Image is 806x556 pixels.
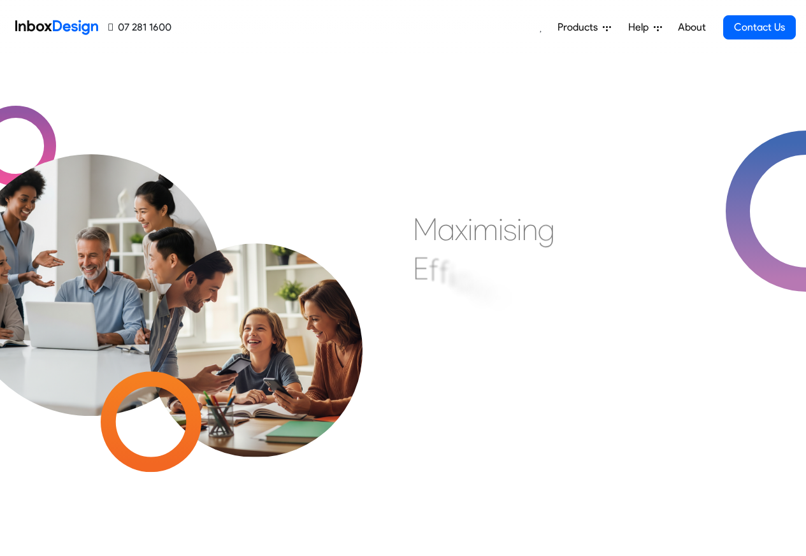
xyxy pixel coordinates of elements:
div: i [517,210,522,248]
div: i [498,210,503,248]
div: m [473,210,498,248]
div: s [503,210,517,248]
a: About [674,15,709,40]
span: Products [558,20,603,35]
div: i [468,210,473,248]
div: a [438,210,455,248]
a: 07 281 1600 [108,20,171,35]
a: Products [552,15,616,40]
div: n [491,276,507,315]
div: Maximising Efficient & Engagement, Connecting Schools, Families, and Students. [413,210,722,401]
a: Help [623,15,667,40]
div: t [507,283,516,322]
span: Help [628,20,654,35]
div: e [475,271,491,309]
a: Contact Us [723,15,796,39]
div: i [470,265,475,303]
div: c [454,260,470,299]
div: x [455,210,468,248]
div: n [522,210,538,248]
div: f [429,251,439,289]
div: i [449,257,454,295]
div: f [439,253,449,292]
div: M [413,210,438,248]
img: parents_with_child.png [122,190,389,457]
div: E [413,250,429,288]
div: g [538,210,555,248]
